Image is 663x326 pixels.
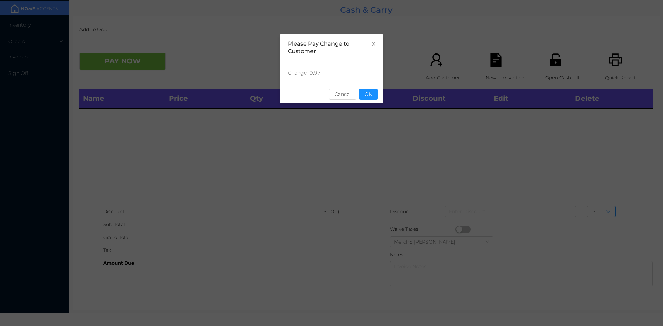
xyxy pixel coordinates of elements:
div: Change: -0.97 [280,61,383,85]
button: Close [364,34,383,54]
button: OK [359,89,378,100]
button: Cancel [329,89,356,100]
div: Please Pay Change to Customer [288,40,375,55]
i: icon: close [371,41,376,47]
